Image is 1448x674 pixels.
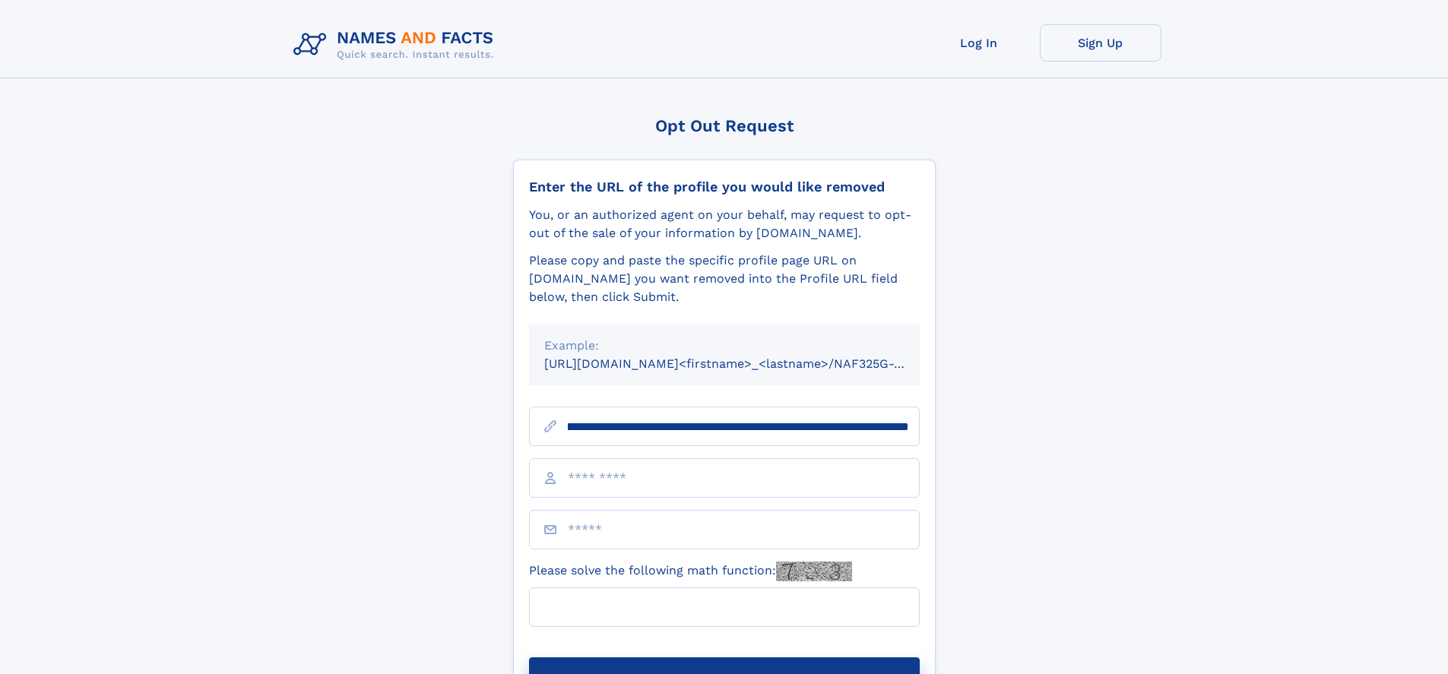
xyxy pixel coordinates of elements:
[529,179,920,195] div: Enter the URL of the profile you would like removed
[918,24,1040,62] a: Log In
[513,116,936,135] div: Opt Out Request
[529,252,920,306] div: Please copy and paste the specific profile page URL on [DOMAIN_NAME] you want removed into the Pr...
[1040,24,1161,62] a: Sign Up
[544,356,949,371] small: [URL][DOMAIN_NAME]<firstname>_<lastname>/NAF325G-xxxxxxxx
[287,24,506,65] img: Logo Names and Facts
[544,337,905,355] div: Example:
[529,206,920,242] div: You, or an authorized agent on your behalf, may request to opt-out of the sale of your informatio...
[529,562,852,581] label: Please solve the following math function:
